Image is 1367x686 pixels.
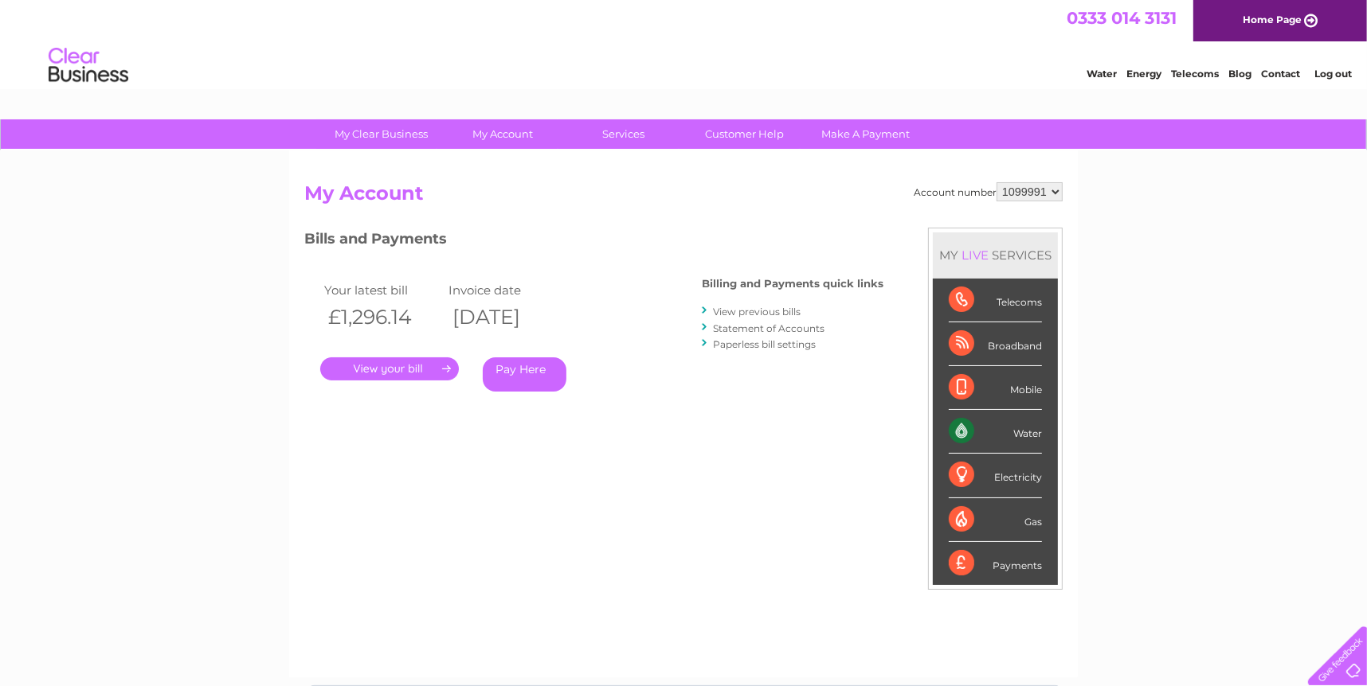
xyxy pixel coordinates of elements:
[320,357,459,380] a: .
[801,119,932,149] a: Make A Payment
[558,119,690,149] a: Services
[949,542,1042,585] div: Payments
[48,41,129,90] img: logo.png
[1067,8,1177,28] a: 0333 014 3131
[949,498,1042,542] div: Gas
[949,322,1042,366] div: Broadband
[1314,68,1352,80] a: Log out
[949,410,1042,454] div: Water
[702,278,883,290] h4: Billing and Payments quick links
[1087,68,1117,80] a: Water
[483,357,566,392] a: Pay Here
[437,119,569,149] a: My Account
[958,248,992,263] div: LIVE
[713,338,816,350] a: Paperless bill settings
[308,9,1061,77] div: Clear Business is a trading name of Verastar Limited (registered in [GEOGRAPHIC_DATA] No. 3667643...
[304,228,883,255] h3: Bills and Payments
[304,182,1063,212] h2: My Account
[680,119,811,149] a: Customer Help
[320,301,445,333] th: £1,296.14
[445,279,569,301] td: Invoice date
[949,454,1042,497] div: Electricity
[933,232,1058,278] div: MY SERVICES
[316,119,448,149] a: My Clear Business
[949,366,1042,410] div: Mobile
[1171,68,1219,80] a: Telecoms
[949,279,1042,322] div: Telecoms
[1261,68,1300,80] a: Contact
[320,279,445,301] td: Your latest bill
[713,322,825,334] a: Statement of Accounts
[445,301,569,333] th: [DATE]
[1126,68,1161,80] a: Energy
[713,306,801,318] a: View previous bills
[1228,68,1251,80] a: Blog
[914,182,1063,201] div: Account number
